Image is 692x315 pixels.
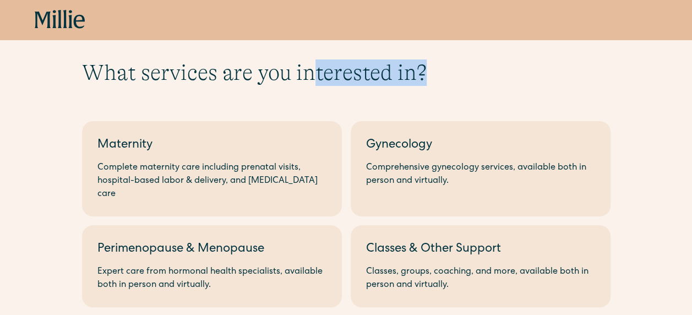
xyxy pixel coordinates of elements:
[82,225,342,307] a: Perimenopause & MenopauseExpert care from hormonal health specialists, available both in person a...
[366,161,595,188] div: Comprehensive gynecology services, available both in person and virtually.
[97,161,326,201] div: Complete maternity care including prenatal visits, hospital-based labor & delivery, and [MEDICAL_...
[366,265,595,292] div: Classes, groups, coaching, and more, available both in person and virtually.
[351,225,611,307] a: Classes & Other SupportClasses, groups, coaching, and more, available both in person and virtually.
[82,59,611,86] h1: What services are you interested in?
[97,241,326,259] div: Perimenopause & Menopause
[366,137,595,155] div: Gynecology
[82,121,342,216] a: MaternityComplete maternity care including prenatal visits, hospital-based labor & delivery, and ...
[97,265,326,292] div: Expert care from hormonal health specialists, available both in person and virtually.
[366,241,595,259] div: Classes & Other Support
[97,137,326,155] div: Maternity
[351,121,611,216] a: GynecologyComprehensive gynecology services, available both in person and virtually.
